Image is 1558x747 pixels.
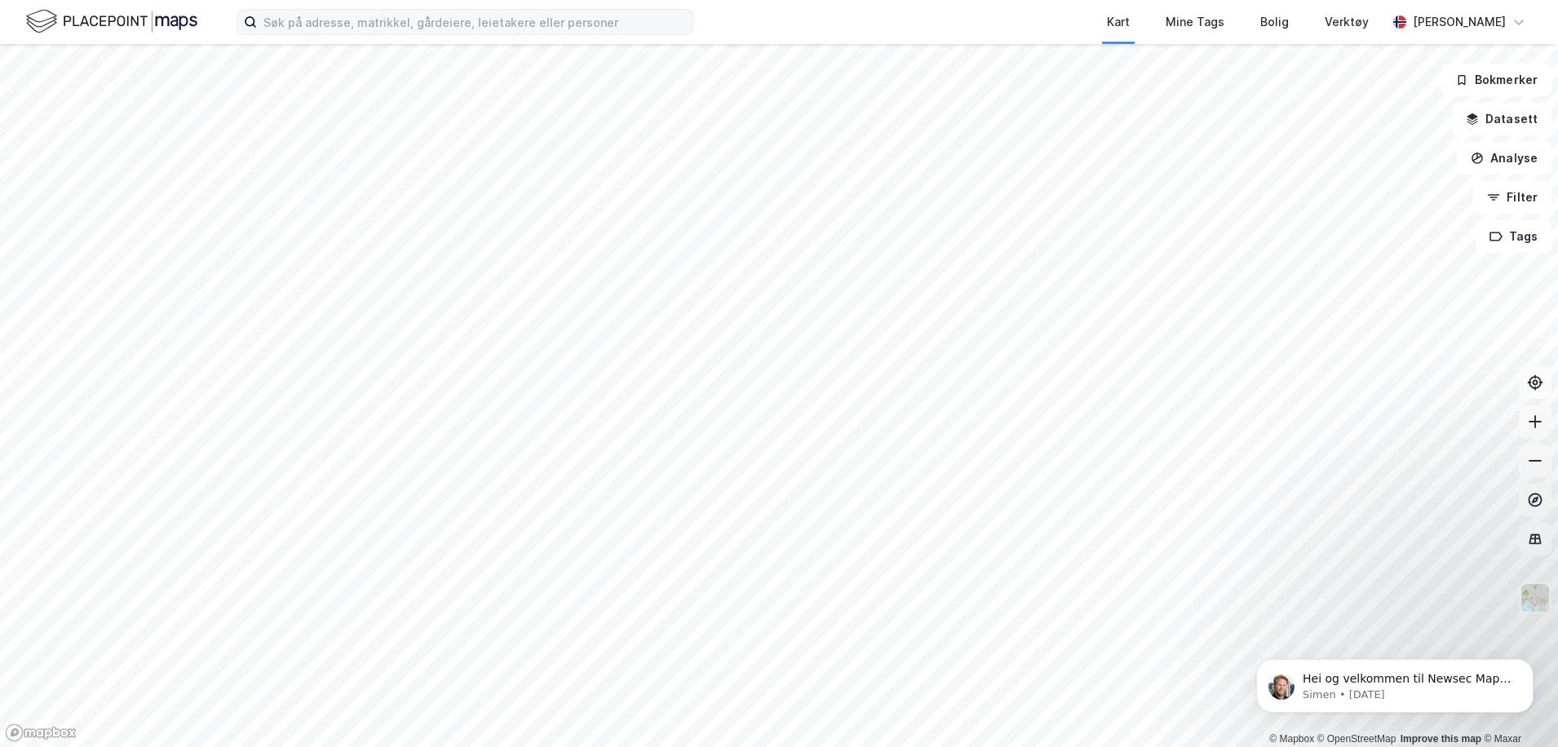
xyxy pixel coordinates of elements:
[1166,12,1224,32] div: Mine Tags
[1107,12,1130,32] div: Kart
[1325,12,1369,32] div: Verktøy
[1232,625,1558,739] iframe: Intercom notifications message
[1260,12,1289,32] div: Bolig
[1413,12,1506,32] div: [PERSON_NAME]
[257,10,693,34] input: Søk på adresse, matrikkel, gårdeiere, leietakere eller personer
[26,7,197,36] img: logo.f888ab2527a4732fd821a326f86c7f29.svg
